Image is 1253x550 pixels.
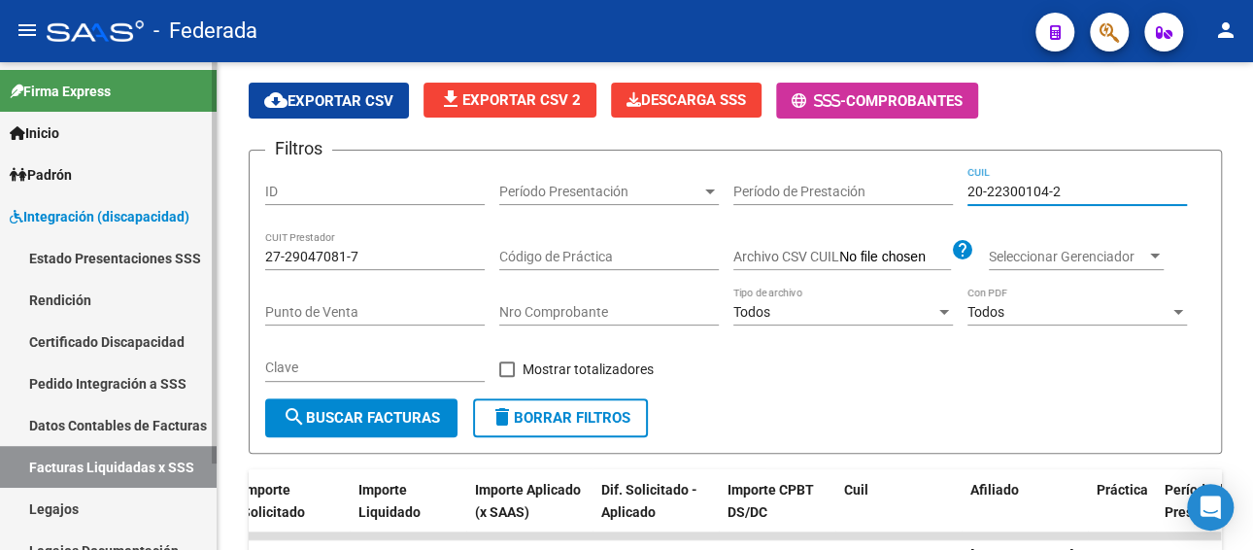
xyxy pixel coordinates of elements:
[839,249,951,266] input: Archivo CSV CUIL
[153,10,257,52] span: - Federada
[491,405,514,429] mat-icon: delete
[728,482,814,520] span: Importe CPBT DS/DC
[283,405,306,429] mat-icon: search
[626,91,746,109] span: Descarga SSS
[776,83,978,119] button: -Comprobantes
[792,92,846,110] span: -
[846,92,963,110] span: Comprobantes
[264,92,393,110] span: Exportar CSV
[967,304,1004,320] span: Todos
[264,88,288,112] mat-icon: cloud_download
[242,482,305,520] span: Importe Solicitado
[970,482,1019,498] span: Afiliado
[265,135,332,162] h3: Filtros
[10,81,111,102] span: Firma Express
[423,83,596,118] button: Exportar CSV 2
[523,358,654,381] span: Mostrar totalizadores
[1214,18,1237,42] mat-icon: person
[249,83,409,119] button: Exportar CSV
[601,482,697,520] span: Dif. Solicitado - Aplicado
[283,409,440,427] span: Buscar Facturas
[989,249,1146,265] span: Seleccionar Gerenciador
[1187,484,1234,531] div: Open Intercom Messenger
[491,409,630,427] span: Borrar Filtros
[16,18,39,42] mat-icon: menu
[951,238,974,261] mat-icon: help
[265,398,457,437] button: Buscar Facturas
[10,122,59,144] span: Inicio
[499,184,701,200] span: Período Presentación
[475,482,581,520] span: Importe Aplicado (x SAAS)
[439,91,581,109] span: Exportar CSV 2
[473,398,648,437] button: Borrar Filtros
[611,83,762,118] button: Descarga SSS
[733,249,839,264] span: Archivo CSV CUIL
[1165,482,1232,520] span: Período de Prestación
[10,164,72,186] span: Padrón
[358,482,421,520] span: Importe Liquidado
[733,304,770,320] span: Todos
[1097,482,1148,498] span: Práctica
[439,87,462,111] mat-icon: file_download
[844,482,868,498] span: Cuil
[10,206,189,227] span: Integración (discapacidad)
[611,83,762,119] app-download-masive: Descarga masiva de comprobantes (adjuntos)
